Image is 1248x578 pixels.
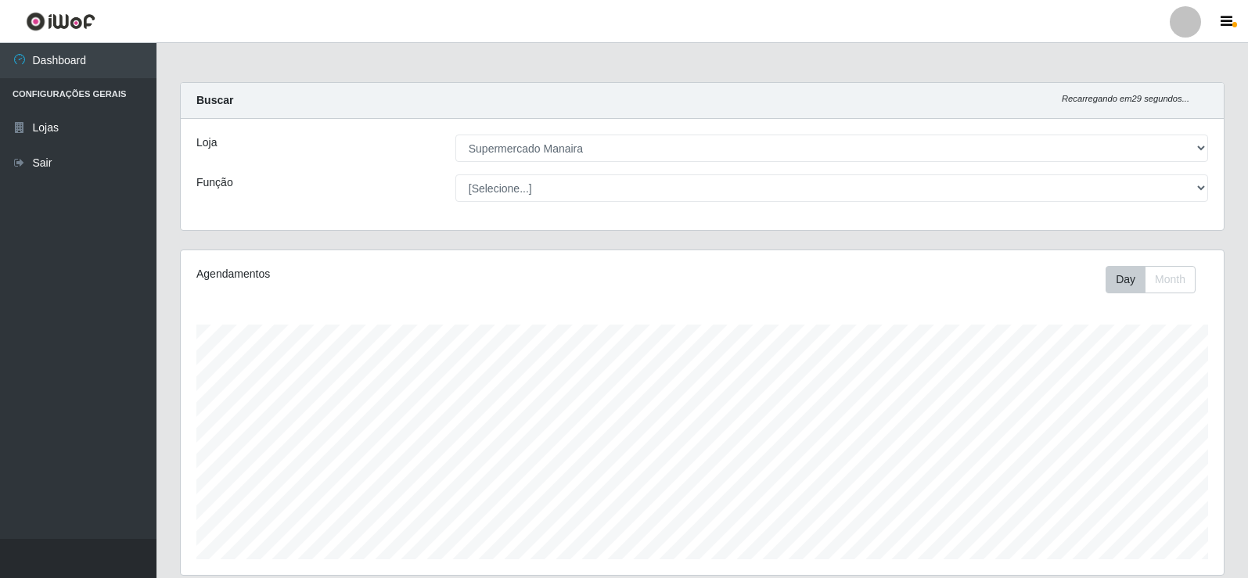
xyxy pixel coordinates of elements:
[1106,266,1208,293] div: Toolbar with button groups
[1106,266,1196,293] div: First group
[196,174,233,191] label: Função
[26,12,95,31] img: CoreUI Logo
[196,266,604,282] div: Agendamentos
[196,94,233,106] strong: Buscar
[196,135,217,151] label: Loja
[1145,266,1196,293] button: Month
[1106,266,1145,293] button: Day
[1062,94,1189,103] i: Recarregando em 29 segundos...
